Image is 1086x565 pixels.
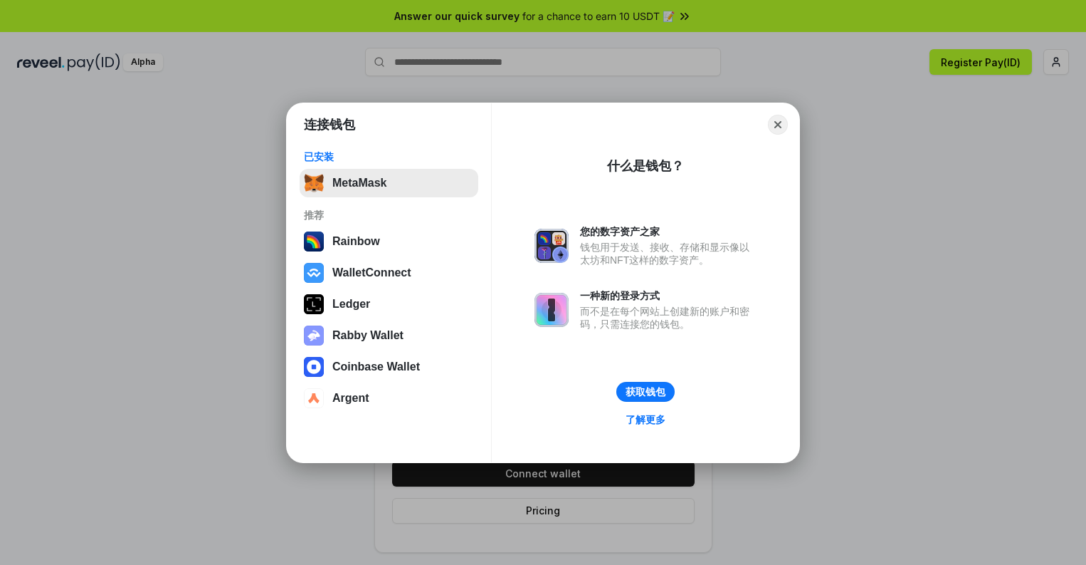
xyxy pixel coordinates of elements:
img: svg+xml,%3Csvg%20xmlns%3D%22http%3A%2F%2Fwww.w3.org%2F2000%2Fsvg%22%20fill%3D%22none%22%20viewBox... [534,229,569,263]
div: Ledger [332,298,370,311]
img: svg+xml,%3Csvg%20width%3D%2228%22%20height%3D%2228%22%20viewBox%3D%220%200%2028%2028%22%20fill%3D... [304,388,324,408]
div: MetaMask [332,177,386,190]
img: svg+xml,%3Csvg%20xmlns%3D%22http%3A%2F%2Fwww.w3.org%2F2000%2Fsvg%22%20fill%3D%22none%22%20viewBox... [534,293,569,327]
div: 而不是在每个网站上创建新的账户和密码，只需连接您的钱包。 [580,305,756,331]
button: Rainbow [300,227,478,256]
img: svg+xml,%3Csvg%20width%3D%22120%22%20height%3D%22120%22%20viewBox%3D%220%200%20120%20120%22%20fil... [304,232,324,252]
button: MetaMask [300,169,478,197]
div: 一种新的登录方式 [580,289,756,302]
button: WalletConnect [300,259,478,287]
button: Close [768,115,788,135]
a: 了解更多 [617,410,674,429]
img: svg+xml,%3Csvg%20width%3D%2228%22%20height%3D%2228%22%20viewBox%3D%220%200%2028%2028%22%20fill%3D... [304,263,324,283]
img: svg+xml,%3Csvg%20xmlns%3D%22http%3A%2F%2Fwww.w3.org%2F2000%2Fsvg%22%20width%3D%2228%22%20height%3... [304,294,324,314]
div: 什么是钱包？ [607,157,684,175]
button: Rabby Wallet [300,321,478,350]
img: svg+xml,%3Csvg%20fill%3D%22none%22%20height%3D%2233%22%20viewBox%3D%220%200%2035%2033%22%20width%... [304,173,324,193]
div: Rainbow [332,235,380,248]
div: 钱包用于发送、接收、存储和显示像以太坊和NFT这样的数字资产。 [580,241,756,266]
img: svg+xml,%3Csvg%20xmlns%3D%22http%3A%2F%2Fwww.w3.org%2F2000%2Fsvg%22%20fill%3D%22none%22%20viewBox... [304,326,324,346]
div: Argent [332,392,369,405]
img: svg+xml,%3Csvg%20width%3D%2228%22%20height%3D%2228%22%20viewBox%3D%220%200%2028%2028%22%20fill%3D... [304,357,324,377]
div: WalletConnect [332,266,411,279]
div: 了解更多 [626,413,665,426]
div: 推荐 [304,209,474,222]
h1: 连接钱包 [304,116,355,133]
div: Rabby Wallet [332,329,404,342]
div: 已安装 [304,150,474,163]
div: 获取钱包 [626,385,665,398]
button: Ledger [300,290,478,318]
div: Coinbase Wallet [332,361,420,373]
button: Argent [300,384,478,413]
button: Coinbase Wallet [300,353,478,381]
div: 您的数字资产之家 [580,225,756,238]
button: 获取钱包 [616,382,675,402]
